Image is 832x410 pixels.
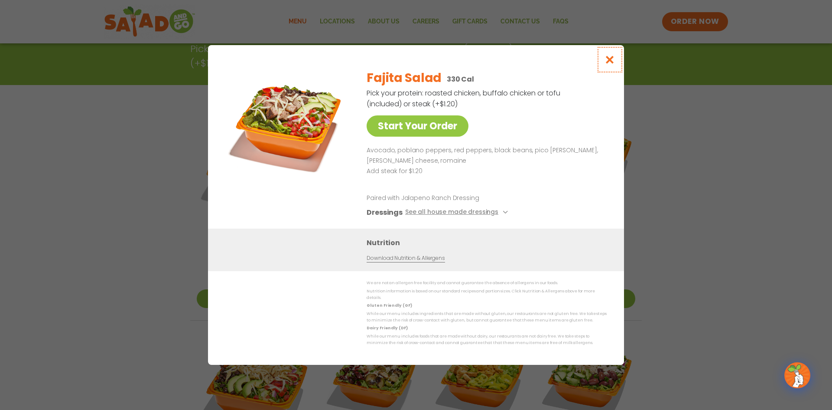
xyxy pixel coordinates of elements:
[367,194,527,203] p: Paired with Jalapeno Ranch Dressing
[405,207,510,218] button: See all house made dressings
[367,288,607,302] p: Nutrition information is based on our standard recipes and portion sizes. Click Nutrition & Aller...
[367,325,407,331] strong: Dairy Friendly (DF)
[596,45,624,74] button: Close modal
[367,237,611,248] h3: Nutrition
[367,254,445,262] a: Download Nutrition & Allergens
[785,363,809,387] img: wpChatIcon
[367,69,442,87] h2: Fajita Salad
[367,115,468,137] a: Start Your Order
[367,145,603,166] p: Avocado, poblano peppers, red peppers, black beans, pico [PERSON_NAME], [PERSON_NAME] cheese, rom...
[367,333,607,346] p: While our menu includes foods that are made without dairy, our restaurants are not dairy free. We...
[367,166,603,177] p: Add steak for $1.20
[367,303,412,308] strong: Gluten Friendly (GF)
[367,311,607,324] p: While our menu includes ingredients that are made without gluten, our restaurants are not gluten ...
[367,207,403,218] h3: Dressings
[367,88,562,109] p: Pick your protein: roasted chicken, buffalo chicken or tofu (included) or steak (+$1.20)
[367,280,607,286] p: We are not an allergen free facility and cannot guarantee the absence of allergens in our foods.
[447,74,474,85] p: 330 Cal
[227,62,349,184] img: Featured product photo for Fajita Salad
